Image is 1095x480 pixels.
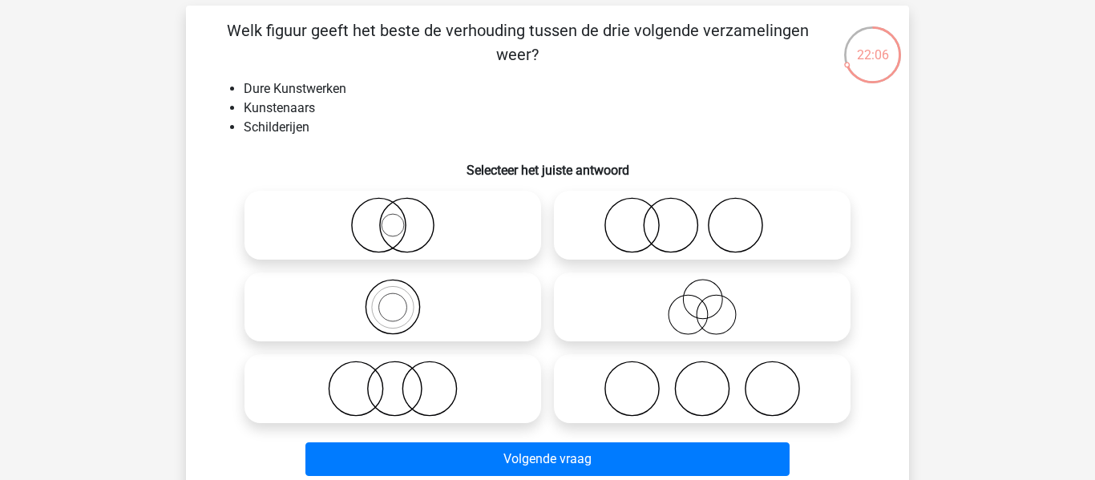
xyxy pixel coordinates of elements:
[842,25,903,65] div: 22:06
[212,18,823,67] p: Welk figuur geeft het beste de verhouding tussen de drie volgende verzamelingen weer?
[244,79,883,99] li: Dure Kunstwerken
[244,99,883,118] li: Kunstenaars
[212,150,883,178] h6: Selecteer het juiste antwoord
[244,118,883,137] li: Schilderijen
[305,442,790,476] button: Volgende vraag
